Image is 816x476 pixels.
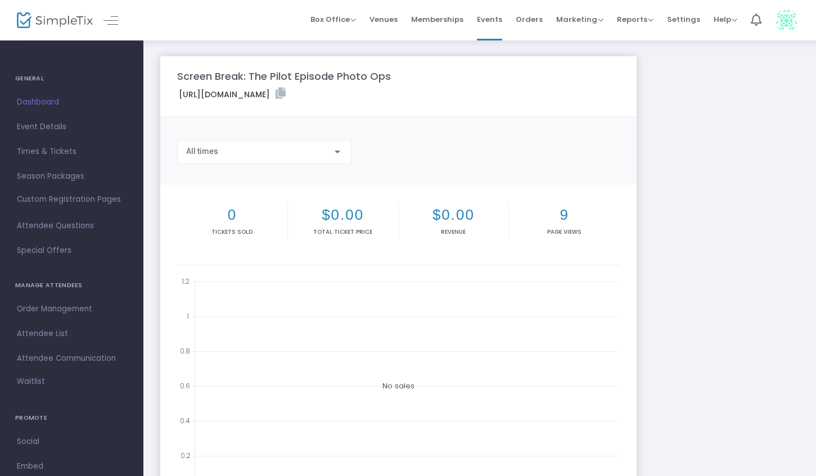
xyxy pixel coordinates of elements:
span: Attendee Questions [17,219,127,233]
p: Tickets sold [179,228,285,236]
h4: PROMOTE [15,407,128,429]
p: Revenue [401,228,507,236]
span: Box Office [310,14,356,25]
label: [URL][DOMAIN_NAME] [179,88,286,101]
span: Settings [667,5,700,34]
span: All times [186,147,218,156]
span: Times & Tickets [17,144,127,159]
span: Special Offers [17,243,127,258]
span: Attendee Communication [17,351,127,366]
span: Dashboard [17,95,127,110]
p: Page Views [511,228,617,236]
span: Events [477,5,502,34]
span: Marketing [556,14,603,25]
span: Waitlist [17,376,45,387]
span: Orders [516,5,543,34]
span: Custom Registration Pages [17,194,121,205]
span: Embed [17,459,127,474]
h4: GENERAL [15,67,128,90]
h2: 0 [179,206,285,224]
p: Total Ticket Price [290,228,396,236]
h2: 9 [511,206,617,224]
span: Attendee List [17,327,127,341]
m-panel-title: Screen Break: The Pilot Episode Photo Ops [177,69,391,84]
span: Memberships [411,5,463,34]
span: Help [714,14,737,25]
h2: $0.00 [290,206,396,224]
span: Social [17,434,127,449]
span: Venues [369,5,398,34]
h2: $0.00 [401,206,507,224]
span: Order Management [17,302,127,316]
span: Event Details [17,120,127,134]
span: Season Packages [17,169,127,184]
span: Reports [617,14,653,25]
h4: MANAGE ATTENDEES [15,274,128,297]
